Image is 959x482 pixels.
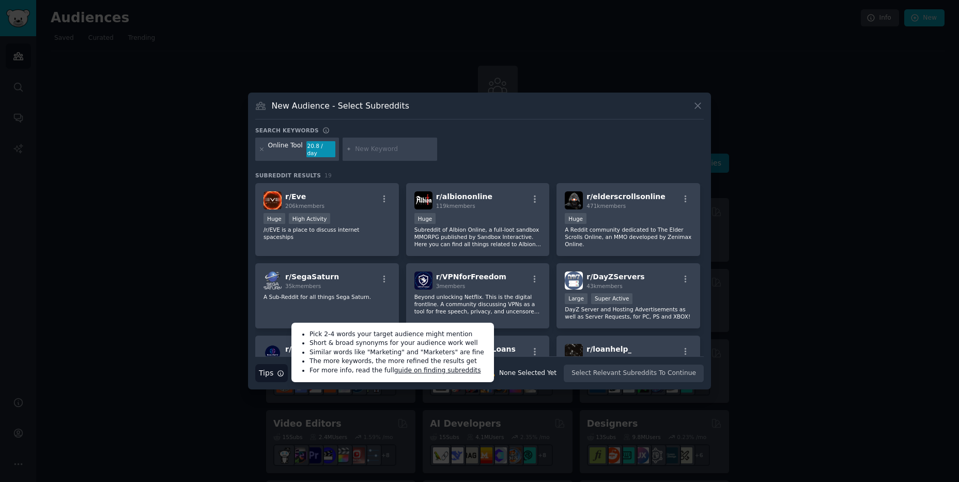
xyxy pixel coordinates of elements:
span: 119k members [436,203,475,209]
p: A Sub-Reddit for all things Sega Saturn. [264,293,391,300]
span: r/ elderscrollsonline [586,192,665,201]
p: Beyond unlocking Netflix. This is the digital frontline. A community discussing VPNs as a tool fo... [414,293,542,315]
span: 129 members [285,355,321,361]
img: albiononline [414,191,432,209]
li: The more keywords, the more refined the results get [310,357,487,366]
h3: New Audience - Select Subreddits [272,100,409,111]
li: Short & broad synonyms for your audience work well [310,339,487,348]
div: None Selected Yet [499,369,556,378]
button: Tips [255,364,288,382]
span: r/ Eve [285,192,306,201]
img: VPNforFreedom [414,272,432,290]
div: Huge [264,213,285,224]
p: Subreddit of Albion Online, a full-loot sandbox MMORPG published by Sandbox Interactive. Here you... [414,226,542,248]
img: DayZServers [565,272,583,290]
span: r/ brainpodai [285,345,335,353]
a: guide on finding subreddits [394,367,481,374]
div: Large [565,293,587,304]
p: /r/EVE is a place to discuss internet spaceships [264,226,391,240]
img: Eve [264,191,282,209]
span: 3 members [436,283,466,289]
span: 3k members [586,355,619,361]
img: elderscrollsonline [565,191,583,209]
span: r/ VPNforFreedom [436,273,506,281]
input: New Keyword [355,145,434,154]
li: Pick 2-4 words your target audience might mention [310,330,487,339]
li: Similar words like "Marketing" and "Marketers" are fine [310,348,487,357]
div: 20.8 / day [306,141,335,158]
div: Online Tool [268,141,303,158]
p: A Reddit community dedicated to The Elder Scrolls Online, an MMO developed by Zenimax Online. [565,226,692,248]
img: SegaSaturn [264,272,282,290]
li: For more info, read the full [310,366,487,375]
span: 471k members [586,203,626,209]
span: r/ DayZServers [586,273,644,281]
div: High Activity [289,213,331,224]
span: 19 [324,172,332,178]
span: 35k members [285,283,321,289]
span: 206k members [285,203,324,209]
span: r/ albiononline [436,192,492,201]
span: r/ SegaSaturn [285,273,339,281]
img: loanhelp_ [565,344,583,362]
span: r/ loanhelp_ [586,345,631,353]
span: Subreddit Results [255,172,321,179]
img: brainpodai [264,344,282,362]
p: DayZ Server and Hosting Advertisements as well as Server Requests, for PC, PS and XBOX! [565,306,692,320]
div: Huge [565,213,586,224]
div: Huge [414,213,436,224]
span: 43k members [586,283,622,289]
h3: Search keywords [255,127,319,134]
span: Tips [259,368,273,379]
div: Super Active [591,293,633,304]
